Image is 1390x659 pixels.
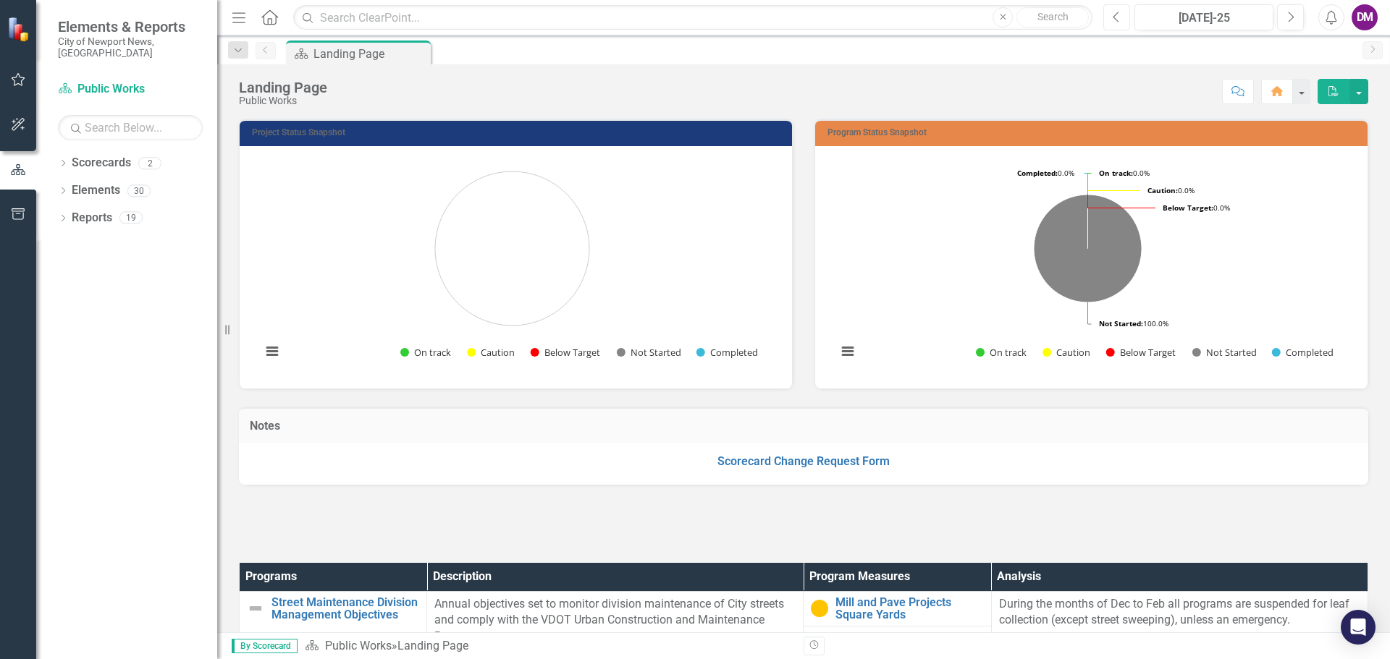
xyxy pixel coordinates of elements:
button: Show On track [976,346,1027,359]
img: ClearPoint Strategy [7,17,33,42]
h3: Program Status Snapshot [827,128,1360,137]
a: Curb and Gutter Replacement [835,631,983,656]
div: 19 [119,212,143,224]
tspan: Caution: [1147,185,1178,195]
h3: Project Status Snapshot [252,128,785,137]
p: During the months of Dec to Feb all programs are suspended for leaf collection (except street swe... [999,596,1360,632]
text: 0.0% [1099,168,1150,178]
tspan: Below Target: [1163,203,1213,213]
a: Public Works [58,81,203,98]
a: Mill and Pave Projects Square Yards [835,596,983,621]
button: [DATE]-25 [1134,4,1273,30]
span: Search [1037,11,1069,22]
small: City of Newport News, [GEOGRAPHIC_DATA] [58,35,203,59]
a: Street Maintenance Division Management Objectives [271,596,419,621]
div: 30 [127,184,151,197]
button: Show Below Target [1106,346,1176,359]
a: Public Works [325,639,392,652]
button: Show Completed [696,346,758,359]
div: Chart. Highcharts interactive chart. [830,157,1353,374]
span: By Scorecard [232,639,298,653]
text: Not Started [631,346,681,359]
div: 2 [138,157,161,169]
text: Not Started [1206,346,1257,359]
text: 0.0% [1017,168,1074,178]
a: Scorecard Change Request Form [717,454,890,468]
button: Show Not Started [617,346,681,359]
svg: Interactive chart [830,157,1346,374]
div: » [305,638,793,655]
button: Show Below Target [531,346,601,359]
div: [DATE]-25 [1140,9,1268,27]
tspan: Not Started: [1099,318,1143,328]
h3: Notes [250,420,1357,433]
div: Landing Page [239,80,327,95]
button: Show On track [400,346,451,359]
text: 0.0% [1163,203,1230,213]
tspan: Completed: [1017,168,1058,178]
button: View chart menu, Chart [838,341,858,362]
img: Not Defined [247,600,264,617]
p: Mill and Pave, Caution due to Equipment in Shop [999,632,1360,654]
td: Double-Click to Edit Right Click for Context Menu [804,591,991,626]
button: Search [1016,7,1089,27]
button: Show Completed [1272,346,1334,359]
a: Reports [72,210,112,226]
text: 100.0% [1099,318,1168,328]
div: Open Intercom Messenger [1341,610,1376,645]
a: Elements [72,182,120,199]
a: Scorecards [72,155,131,171]
button: DM [1352,4,1378,30]
svg: Interactive chart [254,157,770,374]
button: Show Not Started [1192,346,1256,359]
button: Show Caution [467,346,515,359]
img: Caution [811,600,828,617]
text: 0.0% [1147,185,1195,195]
path: Not Started, 4. [1034,195,1142,302]
div: Chart. Highcharts interactive chart. [254,157,778,374]
input: Search ClearPoint... [293,5,1092,30]
div: Public Works [239,95,327,106]
button: Show Caution [1042,346,1090,359]
div: Landing Page [397,639,468,652]
button: View chart menu, Chart [262,341,282,362]
span: Annual objectives set to monitor division maintenance of City streets and comply with the VDOT Ur... [434,597,784,644]
tspan: On track: [1099,168,1133,178]
div: Landing Page [313,45,427,63]
input: Search Below... [58,115,203,140]
span: Elements & Reports [58,18,203,35]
